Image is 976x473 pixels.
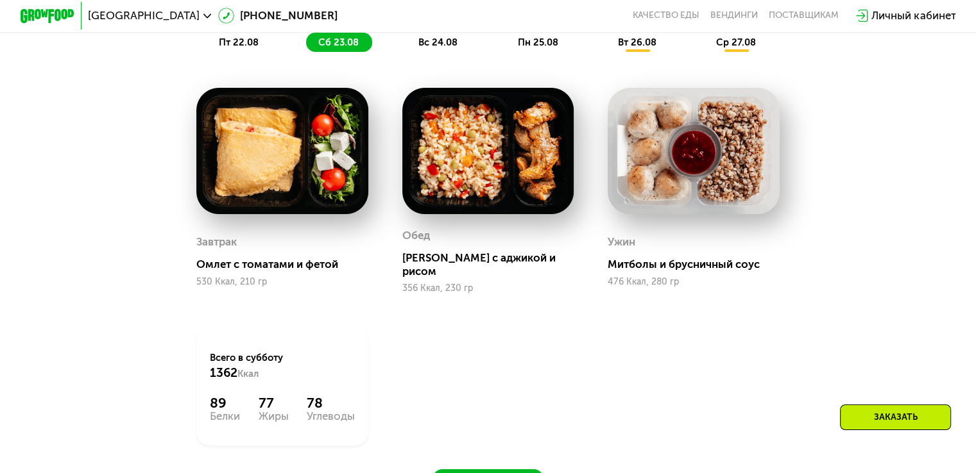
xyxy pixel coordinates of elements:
a: [PHONE_NUMBER] [218,8,338,24]
div: 530 Ккал, 210 гр [196,277,368,287]
span: [GEOGRAPHIC_DATA] [88,10,200,21]
div: поставщикам [769,10,839,21]
span: пн 25.08 [517,37,558,48]
span: вс 24.08 [418,37,458,48]
div: Завтрак [196,232,237,253]
div: Омлет с томатами и фетой [196,258,379,271]
div: Всего в субботу [210,351,354,381]
span: вт 26.08 [618,37,656,48]
a: Вендинги [710,10,758,21]
div: 78 [307,395,355,411]
div: 356 Ккал, 230 гр [402,283,574,294]
span: 1362 [210,365,237,380]
div: Обед [402,226,430,246]
span: ср 27.08 [716,37,756,48]
div: 476 Ккал, 280 гр [608,277,780,287]
span: Ккал [237,368,259,379]
div: Жиры [259,411,289,422]
div: Личный кабинет [871,8,955,24]
span: сб 23.08 [318,37,359,48]
div: Белки [210,411,240,422]
div: Заказать [840,404,951,430]
div: 77 [259,395,289,411]
div: Митболы и брусничный соус [608,258,790,271]
div: Углеводы [307,411,355,422]
div: 89 [210,395,240,411]
a: Качество еды [633,10,699,21]
div: [PERSON_NAME] с аджикой и рисом [402,251,585,278]
span: пт 22.08 [219,37,259,48]
div: Ужин [608,232,635,253]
